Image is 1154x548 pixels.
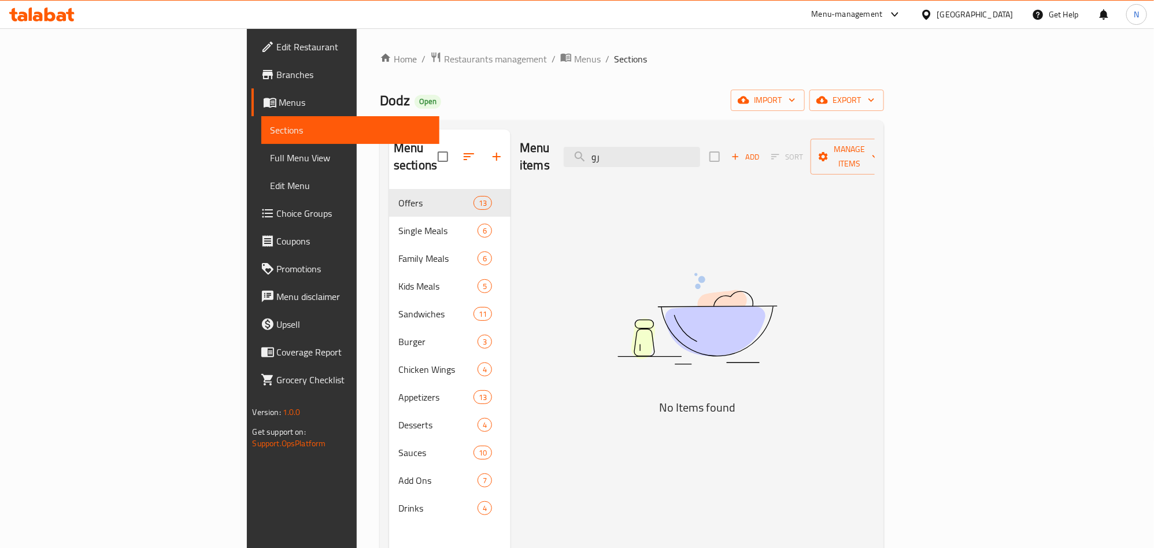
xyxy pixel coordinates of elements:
[283,405,301,420] span: 1.0.0
[251,227,439,255] a: Coupons
[389,184,511,527] nav: Menu sections
[474,390,492,404] div: items
[764,148,811,166] span: Sort items
[819,93,875,108] span: export
[478,279,492,293] div: items
[251,283,439,310] a: Menu disclaimer
[398,335,478,349] span: Burger
[740,93,796,108] span: import
[277,40,430,54] span: Edit Restaurant
[478,362,492,376] div: items
[731,90,805,111] button: import
[552,52,556,66] li: /
[398,390,474,404] span: Appetizers
[389,494,511,522] div: Drinks4
[251,61,439,88] a: Branches
[389,272,511,300] div: Kids Meals5
[398,196,474,210] span: Offers
[478,503,491,514] span: 4
[560,51,601,66] a: Menus
[553,242,842,395] img: dish.svg
[474,392,491,403] span: 13
[398,307,474,321] div: Sandwiches
[614,52,647,66] span: Sections
[398,501,478,515] span: Drinks
[478,501,492,515] div: items
[398,473,478,487] span: Add Ons
[389,466,511,494] div: Add Ons7
[478,335,492,349] div: items
[474,196,492,210] div: items
[398,251,478,265] span: Family Meals
[277,234,430,248] span: Coupons
[253,436,326,451] a: Support.OpsPlatform
[251,88,439,116] a: Menus
[730,150,761,164] span: Add
[271,179,430,192] span: Edit Menu
[478,420,491,431] span: 4
[727,148,764,166] button: Add
[474,307,492,321] div: items
[389,217,511,245] div: Single Meals6
[277,206,430,220] span: Choice Groups
[251,199,439,227] a: Choice Groups
[474,446,492,460] div: items
[277,262,430,276] span: Promotions
[455,143,483,171] span: Sort sections
[251,310,439,338] a: Upsell
[478,475,491,486] span: 7
[253,405,281,420] span: Version:
[389,411,511,439] div: Desserts4
[937,8,1014,21] div: [GEOGRAPHIC_DATA]
[398,362,478,376] span: Chicken Wings
[271,151,430,165] span: Full Menu View
[398,279,478,293] span: Kids Meals
[389,356,511,383] div: Chicken Wings4
[398,418,478,432] span: Desserts
[389,383,511,411] div: Appetizers13
[389,439,511,466] div: Sauces10
[820,142,879,171] span: Manage items
[261,116,439,144] a: Sections
[574,52,601,66] span: Menus
[277,373,430,387] span: Grocery Checklist
[261,144,439,172] a: Full Menu View
[389,189,511,217] div: Offers13
[478,251,492,265] div: items
[811,139,888,175] button: Manage items
[564,147,700,167] input: search
[478,253,491,264] span: 6
[279,95,430,109] span: Menus
[430,51,547,66] a: Restaurants management
[398,224,478,238] span: Single Meals
[380,51,884,66] nav: breadcrumb
[478,418,492,432] div: items
[474,447,491,458] span: 10
[520,139,550,174] h2: Menu items
[478,224,492,238] div: items
[478,225,491,236] span: 6
[483,143,511,171] button: Add section
[253,424,306,439] span: Get support on:
[271,123,430,137] span: Sections
[277,317,430,331] span: Upsell
[389,328,511,356] div: Burger3
[474,198,491,209] span: 13
[277,345,430,359] span: Coverage Report
[251,33,439,61] a: Edit Restaurant
[261,172,439,199] a: Edit Menu
[727,148,764,166] span: Add item
[277,290,430,303] span: Menu disclaimer
[478,473,492,487] div: items
[251,338,439,366] a: Coverage Report
[478,364,491,375] span: 4
[398,446,474,460] span: Sauces
[478,336,491,347] span: 3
